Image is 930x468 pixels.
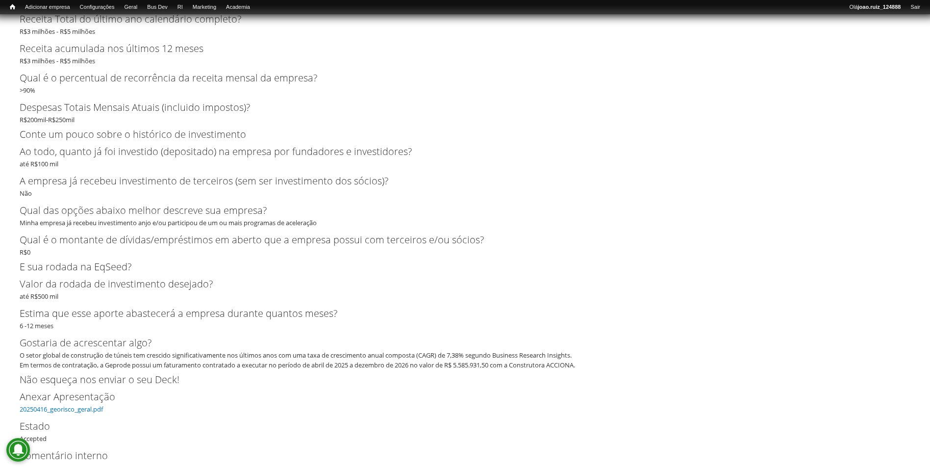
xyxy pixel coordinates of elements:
[20,144,910,169] div: até R$100 mil
[858,4,901,10] strong: joao.ruiz_124888
[5,2,20,12] a: Início
[75,2,120,12] a: Configurações
[20,100,910,125] div: R$200mil-R$250mil
[20,448,894,463] label: Comentário interno
[20,306,910,331] div: 6 -12 meses
[20,419,894,434] label: Estado
[20,390,894,404] label: Anexar Apresentação
[20,277,894,291] label: Valor da rodada de investimento desejado?
[20,41,910,66] div: R$3 milhões - R$5 milhões
[844,2,905,12] a: Olájoao.ruiz_124888
[20,100,894,115] label: Despesas Totais Mensais Atuais (incluido impostos)?
[20,2,75,12] a: Adicionar empresa
[20,12,894,26] label: Receita Total do último ano calendário completo?
[221,2,255,12] a: Academia
[20,350,904,370] div: O setor global de construção de túneis tem crescido significativamente nos últimos anos com uma t...
[20,203,894,218] label: Qual das opções abaixo melhor descreve sua empresa?
[20,233,894,247] label: Qual é o montante de dívidas/empréstimos em aberto que a empresa possui com terceiros e/ou sócios?
[10,3,15,10] span: Início
[173,2,188,12] a: RI
[142,2,173,12] a: Bus Dev
[20,262,910,272] h2: E sua rodada na EqSeed?
[20,419,910,443] div: Accepted
[20,174,910,198] div: Não
[20,144,894,159] label: Ao todo, quanto já foi investido (depositado) na empresa por fundadores e investidores?
[20,277,910,301] div: até R$500 mil
[20,12,910,36] div: R$3 milhões - R$5 milhões
[20,130,910,139] h2: Conte um pouco sobre o histórico de investimento
[188,2,221,12] a: Marketing
[20,71,894,85] label: Qual é o percentual de recorrência da receita mensal da empresa?
[119,2,142,12] a: Geral
[20,306,894,321] label: Estima que esse aporte abastecerá a empresa durante quantos meses?
[20,375,910,385] h2: Não esqueça nos enviar o seu Deck!
[20,174,894,188] label: A empresa já recebeu investimento de terceiros (sem ser investimento dos sócios)?
[20,233,910,257] div: R$0
[20,203,910,228] div: Minha empresa já recebeu investimento anjo e/ou participou de um ou mais programas de aceleração
[20,405,103,414] a: 20250416_georisco_geral.pdf
[20,41,894,56] label: Receita acumulada nos últimos 12 meses
[905,2,925,12] a: Sair
[20,71,910,95] div: >90%
[20,336,894,350] label: Gostaria de acrescentar algo?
